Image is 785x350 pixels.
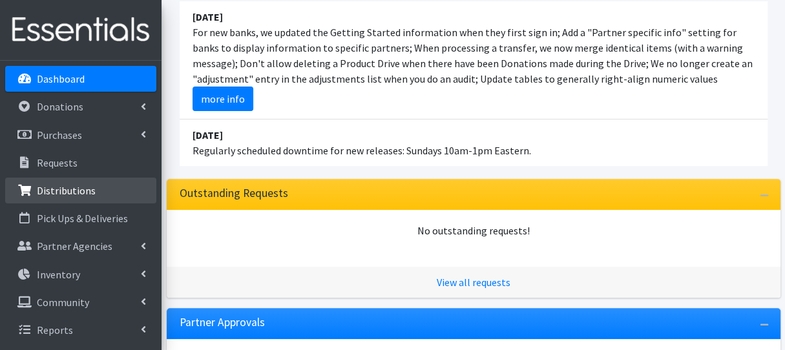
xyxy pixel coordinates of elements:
li: Regularly scheduled downtime for new releases: Sundays 10am-1pm Eastern. [180,119,768,166]
a: Donations [5,94,156,119]
a: Reports [5,317,156,343]
div: No outstanding requests! [180,223,768,238]
p: Requests [37,156,78,169]
p: Distributions [37,184,96,197]
strong: [DATE] [193,129,223,141]
a: Distributions [5,178,156,203]
a: Pick Ups & Deliveries [5,205,156,231]
h3: Outstanding Requests [180,187,288,200]
li: For new banks, we updated the Getting Started information when they first sign in; Add a "Partner... [180,1,768,119]
p: Purchases [37,129,82,141]
a: more info [193,87,253,111]
p: Pick Ups & Deliveries [37,212,128,225]
p: Reports [37,324,73,336]
strong: [DATE] [193,10,223,23]
a: View all requests [437,276,510,289]
a: Purchases [5,122,156,148]
a: Community [5,289,156,315]
p: Community [37,296,89,309]
a: Requests [5,150,156,176]
a: Inventory [5,262,156,287]
p: Inventory [37,268,80,281]
a: Partner Agencies [5,233,156,259]
p: Dashboard [37,72,85,85]
p: Partner Agencies [37,240,112,252]
a: Dashboard [5,66,156,92]
p: Donations [37,100,83,113]
h3: Partner Approvals [180,316,265,329]
img: HumanEssentials [5,8,156,52]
